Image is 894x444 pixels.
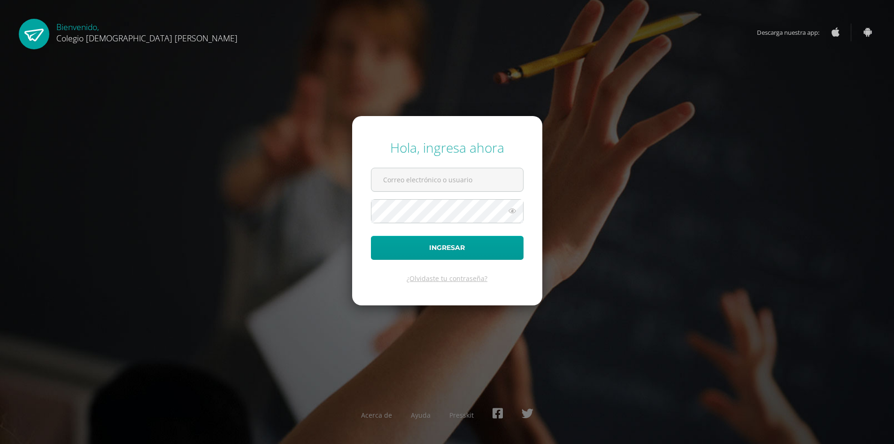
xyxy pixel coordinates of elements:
[371,139,524,156] div: Hola, ingresa ahora
[361,411,392,420] a: Acerca de
[56,19,238,44] div: Bienvenido,
[371,236,524,260] button: Ingresar
[56,32,238,44] span: Colegio [DEMOGRAPHIC_DATA] [PERSON_NAME]
[449,411,474,420] a: Presskit
[757,23,829,41] span: Descarga nuestra app:
[407,274,487,283] a: ¿Olvidaste tu contraseña?
[411,411,431,420] a: Ayuda
[371,168,523,191] input: Correo electrónico o usuario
